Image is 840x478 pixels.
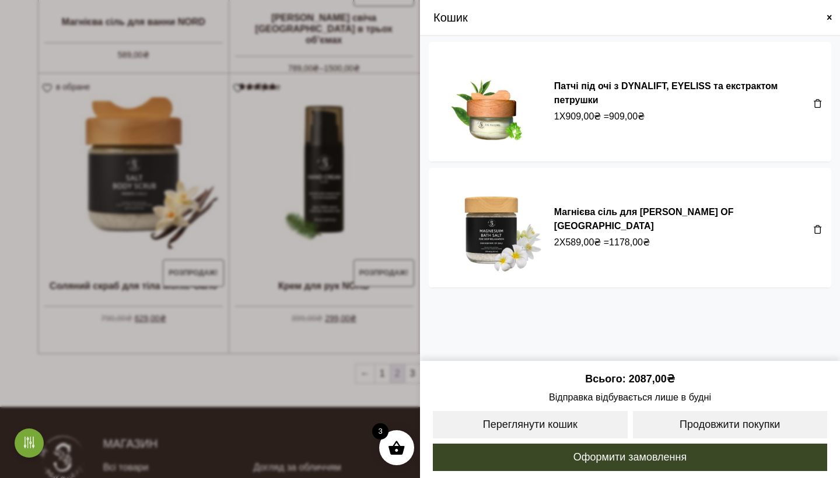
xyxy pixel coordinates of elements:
span: ₴ [667,373,675,385]
bdi: 589,00 [565,237,601,247]
a: Оформити замовлення [432,442,828,472]
a: Патчі під очі з DYNALIFT, EYELISS та екстрактом петрушки [554,81,778,105]
bdi: 2087,00 [629,373,675,385]
span: = [604,236,650,249]
bdi: 909,00 [609,111,645,121]
span: Відправка відбувається лише в будні [432,390,828,404]
bdi: 1178,00 [609,237,650,247]
span: Кошик [433,9,468,26]
span: ₴ [643,236,650,249]
div: X [554,236,807,249]
span: ₴ [594,236,601,249]
a: Переглянути кошик [432,410,629,440]
span: ₴ [638,110,645,124]
span: = [604,110,645,124]
span: 3 [372,423,388,440]
div: X [554,110,807,124]
a: Продовжити покупки [632,410,829,440]
a: Магнієва сіль для [PERSON_NAME] OF [GEOGRAPHIC_DATA] [554,207,734,231]
span: 1 [554,110,559,124]
span: Всього [585,373,628,385]
span: ₴ [594,110,601,124]
span: 2 [554,236,559,249]
bdi: 909,00 [565,111,601,121]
